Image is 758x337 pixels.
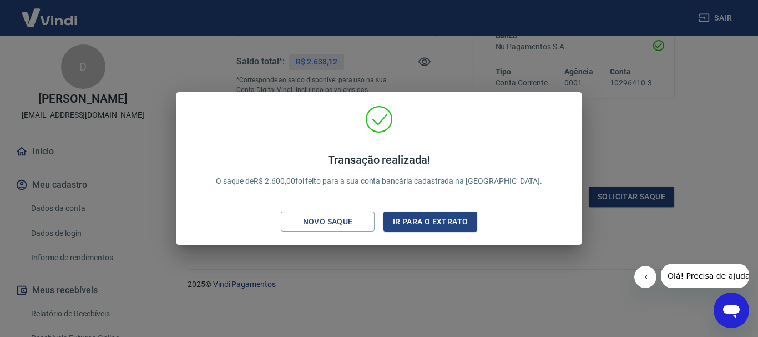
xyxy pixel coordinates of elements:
iframe: Fechar mensagem [634,266,656,288]
p: O saque de R$ 2.600,00 foi feito para a sua conta bancária cadastrada na [GEOGRAPHIC_DATA]. [216,153,543,187]
iframe: Mensagem da empresa [661,264,749,288]
span: Olá! Precisa de ajuda? [7,8,93,17]
h4: Transação realizada! [216,153,543,167]
div: Novo saque [290,215,366,229]
button: Ir para o extrato [383,212,477,232]
button: Novo saque [281,212,375,232]
iframe: Botão para abrir a janela de mensagens [714,293,749,328]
